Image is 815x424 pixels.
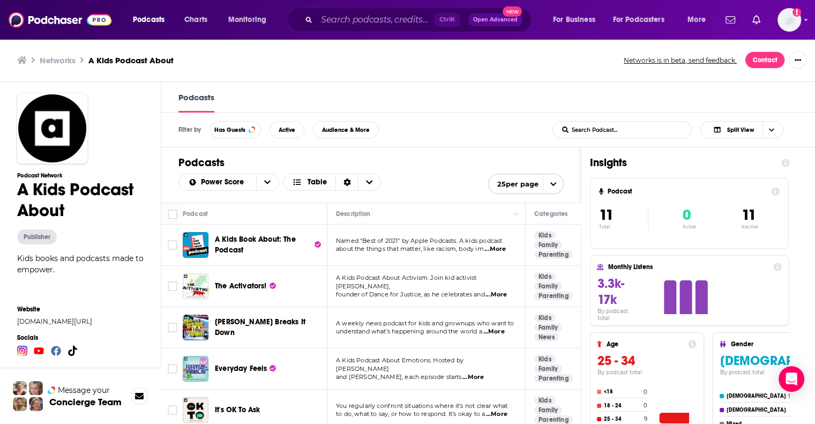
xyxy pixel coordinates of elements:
[215,281,276,292] a: The Activators!
[17,229,57,244] button: Publisher
[125,11,178,28] button: open menu
[336,291,485,298] span: founder of Dance for Justice, as he celebrates and
[183,273,208,299] img: The Activators!
[17,172,144,179] h3: Podcast Network
[606,340,684,348] h4: Age
[336,207,370,220] div: Description
[29,397,43,411] img: Barbara Profile
[534,333,559,341] a: News
[215,234,321,256] a: A Kids Book About: The Podcast
[545,11,609,28] button: open menu
[279,127,295,133] span: Active
[183,207,208,220] div: Podcast
[221,11,280,28] button: open menu
[215,235,296,255] span: A Kids Book About: The Podcast
[700,121,783,138] button: Choose View
[741,206,756,224] span: 11
[336,319,514,327] span: A weekly news podcast for kids and grownups who want to
[644,415,647,422] h4: 9
[597,276,624,308] span: 3.3k-17k
[608,263,768,271] h4: Monthly Listens
[608,188,767,195] h4: Podcast
[178,174,279,191] h2: Choose List sort
[486,410,507,419] span: ...More
[183,356,208,382] img: Everyday Feels
[534,250,573,259] a: Parenting
[336,356,463,373] span: A Kids Podcast About Emotions. Hosted by [PERSON_NAME]
[168,323,177,332] span: Toggle select row
[599,224,648,229] p: Total
[17,306,144,313] span: Website
[435,13,460,27] span: Ctrl K
[726,393,786,399] h4: [DEMOGRAPHIC_DATA]
[603,389,641,395] h4: <18
[336,237,502,244] span: Named "Best of 2021" by Apple Podcasts. A kids podcast
[17,317,144,325] a: [DOMAIN_NAME][URL]
[297,8,542,32] div: Search podcasts, credits, & more...
[183,315,208,340] a: Sarah Jones Breaks It Down
[17,334,144,341] span: Socials
[133,12,165,27] span: Podcasts
[256,174,279,190] button: open menu
[748,11,765,29] a: Show notifications dropdown
[534,365,562,373] a: Family
[534,396,556,405] a: Kids
[336,328,482,335] span: understand what’s happening around the world a
[270,121,304,138] button: Active
[215,364,267,373] span: Everyday Feels
[228,12,266,27] span: Monitoring
[683,206,691,224] span: 0
[792,8,801,17] svg: Add a profile image
[597,369,697,376] h4: By podcast total
[503,6,522,17] span: New
[336,274,476,290] span: A Kids Podcast About Activism. Join kid activist [PERSON_NAME],
[13,381,27,395] img: Sydney Profile
[214,127,245,133] span: Has Guests
[183,397,208,423] img: It's OK To Ask
[741,224,758,229] p: Inactive
[777,8,801,32] img: User Profile
[336,373,462,381] span: and [PERSON_NAME], each episode starts
[215,317,321,338] a: [PERSON_NAME] Breaks It Down
[683,224,696,229] p: Active
[606,11,680,28] button: open menu
[534,292,573,300] a: Parenting
[13,397,27,411] img: Jon Profile
[788,393,794,400] h4: 10
[599,206,614,224] span: 11
[597,353,697,369] h3: 25 - 34
[745,51,785,69] a: Contact
[534,282,562,291] a: Family
[215,363,276,374] a: Everyday Feels
[88,55,174,65] a: A Kids Podcast About
[779,366,804,392] div: Open Intercom Messenger
[687,12,706,27] span: More
[283,174,382,191] button: Choose View
[335,174,358,190] div: Sort Direction
[590,156,773,169] h1: Insights
[29,381,43,395] img: Jules Profile
[789,51,806,69] button: Show More Button
[680,11,719,28] button: open menu
[485,291,507,299] span: ...More
[177,11,214,28] a: Charts
[49,397,122,407] h3: Concierge Team
[534,415,573,424] a: Parenting
[534,355,556,363] a: Kids
[317,11,435,28] input: Search podcasts, credits, & more...
[534,231,556,240] a: Kids
[168,281,177,291] span: Toggle select row
[620,56,741,65] button: Networks is in beta, send feedback.
[184,12,207,27] span: Charts
[17,93,87,163] img: A Kids Podcast About logo
[603,403,641,409] h4: 18 - 24
[643,389,647,396] h4: 0
[336,402,507,410] span: You regularly confront situations where it’s not clear what
[488,174,564,194] button: open menu
[308,178,327,186] span: Table
[643,402,647,409] h4: 0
